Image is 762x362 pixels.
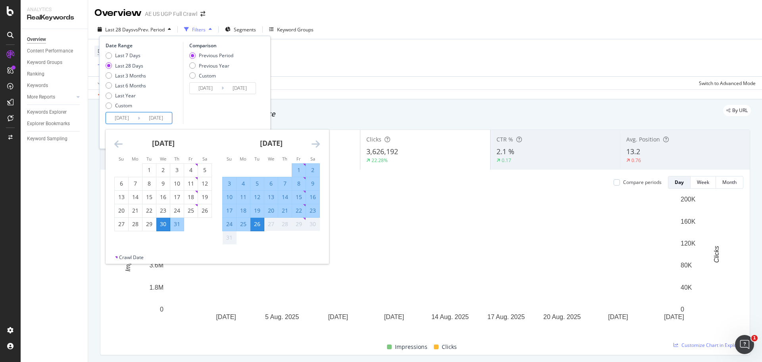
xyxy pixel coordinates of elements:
div: 5 [198,166,212,174]
div: Keyword Groups [277,26,314,33]
a: Content Performance [27,47,82,55]
div: 0.17 [502,157,511,164]
div: 25 [184,207,198,215]
a: Overview [27,35,82,44]
td: Choose Monday, July 7, 2025 as your check-in date. It’s available. [129,177,142,190]
div: 10 [170,180,184,188]
td: Selected as end date. Tuesday, August 26, 2025 [250,217,264,231]
div: 16 [306,193,319,201]
span: 1 [751,335,758,341]
a: Keyword Sampling [27,135,82,143]
div: Overview [94,6,142,20]
div: More Reports [27,93,55,101]
text: 3.6M [149,262,164,269]
div: 3 [223,180,236,188]
text: 0 [681,306,684,313]
div: AE US UGP Full Crawl [145,10,197,18]
div: Previous Year [189,62,233,69]
div: Custom [189,72,233,79]
div: 7 [129,180,142,188]
div: Day [675,179,684,186]
button: Filters [181,23,215,36]
div: Previous Period [189,52,233,59]
span: 2.1 % [496,147,514,156]
div: Content Performance [27,47,73,55]
text: 17 Aug. 2025 [487,314,525,320]
div: 14 [278,193,292,201]
a: Ranking [27,70,82,78]
span: Impressions [395,342,427,352]
td: Selected. Friday, August 15, 2025 [292,190,306,204]
span: Device [98,48,113,54]
input: End Date [224,83,256,94]
span: Clicks [442,342,457,352]
td: Selected. Friday, August 8, 2025 [292,177,306,190]
div: 19 [198,193,212,201]
div: Month [722,179,737,186]
div: Date Range [106,42,181,49]
div: 26 [198,207,212,215]
text: 14 Aug. 2025 [431,314,469,320]
div: 12 [250,193,264,201]
td: Choose Tuesday, July 8, 2025 as your check-in date. It’s available. [142,177,156,190]
text: [DATE] [608,314,628,320]
text: 120K [681,240,696,247]
td: Selected. Tuesday, August 12, 2025 [250,190,264,204]
small: Th [174,156,179,162]
small: Th [282,156,287,162]
div: Crawl Date [119,254,144,261]
td: Choose Sunday, July 27, 2025 as your check-in date. It’s available. [115,217,129,231]
text: Impressions [125,237,131,271]
span: CTR % [496,136,513,143]
strong: [DATE] [152,138,175,148]
small: Mo [240,156,246,162]
div: 16 [156,193,170,201]
div: A chart. [107,195,737,333]
button: Add Filter [94,60,126,70]
div: 1 [292,166,306,174]
div: 26 [250,220,264,228]
small: Su [119,156,124,162]
td: Selected. Sunday, August 24, 2025 [223,217,237,231]
div: 15 [292,193,306,201]
button: Week [691,176,716,189]
div: 20 [264,207,278,215]
small: Sa [310,156,315,162]
td: Choose Friday, July 18, 2025 as your check-in date. It’s available. [184,190,198,204]
td: Choose Wednesday, July 2, 2025 as your check-in date. It’s available. [156,163,170,177]
td: Choose Sunday, July 20, 2025 as your check-in date. It’s available. [115,204,129,217]
div: 14 [129,193,142,201]
div: RealKeywords [27,13,81,22]
span: 13.2 [626,147,640,156]
td: Choose Saturday, July 19, 2025 as your check-in date. It’s available. [198,190,212,204]
td: Selected. Sunday, August 17, 2025 [223,204,237,217]
td: Not available. Thursday, August 28, 2025 [278,217,292,231]
div: Last Year [106,92,146,99]
small: We [160,156,166,162]
small: Fr [296,156,301,162]
text: 5 Aug. 2025 [265,314,299,320]
text: [DATE] [664,314,684,320]
input: End Date [140,112,172,124]
div: Move backward to switch to the previous month. [114,139,123,149]
div: 4 [184,166,198,174]
div: 18 [237,207,250,215]
td: Selected. Wednesday, August 13, 2025 [264,190,278,204]
td: Selected. Friday, August 1, 2025 [292,163,306,177]
td: Choose Thursday, July 17, 2025 as your check-in date. It’s available. [170,190,184,204]
td: Selected as start date. Wednesday, July 30, 2025 [156,217,170,231]
div: arrow-right-arrow-left [200,11,205,17]
td: Choose Sunday, July 6, 2025 as your check-in date. It’s available. [115,177,129,190]
td: Selected. Thursday, July 31, 2025 [170,217,184,231]
a: Customize Chart in Explorer [673,342,743,348]
div: 31 [170,220,184,228]
div: 23 [306,207,319,215]
div: 31 [223,234,236,242]
text: 1.8M [149,284,164,291]
span: Avg. Position [626,136,660,143]
small: Tu [254,156,260,162]
input: Start Date [106,112,138,124]
div: Last 6 Months [106,82,146,89]
div: Keywords Explorer [27,108,67,116]
div: 18 [184,193,198,201]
